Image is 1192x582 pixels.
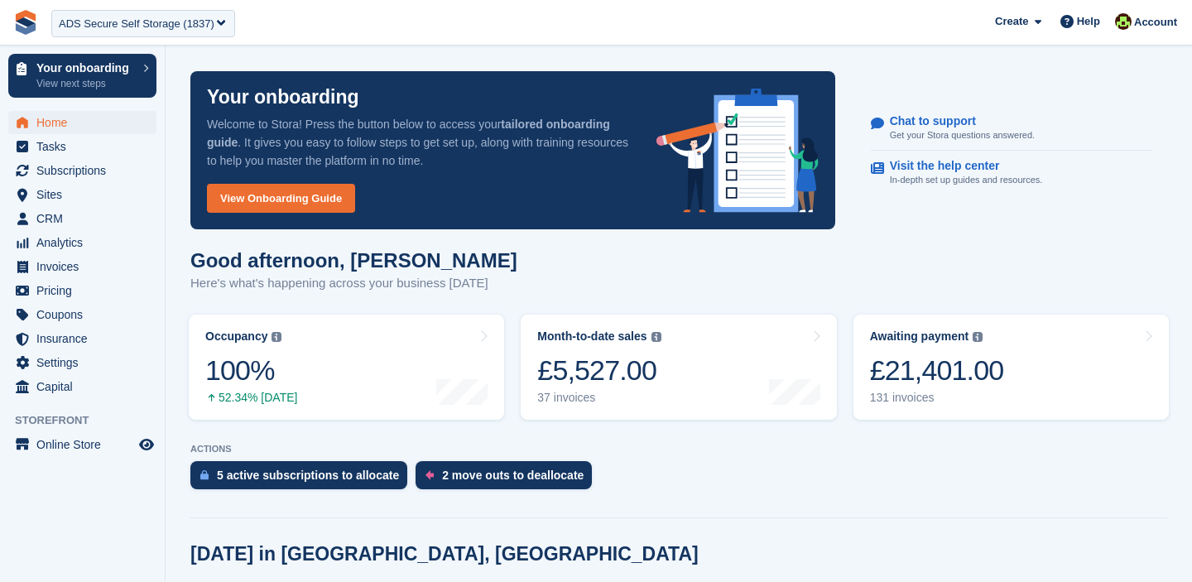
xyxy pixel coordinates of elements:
[416,461,600,498] a: 2 move outs to deallocate
[59,16,214,32] div: ADS Secure Self Storage (1837)
[272,332,281,342] img: icon-info-grey-7440780725fd019a000dd9b08b2336e03edf1995a4989e88bcd33f0948082b44.svg
[8,375,156,398] a: menu
[190,249,517,272] h1: Good afternoon, [PERSON_NAME]
[8,351,156,374] a: menu
[8,327,156,350] a: menu
[36,231,136,254] span: Analytics
[890,159,1030,173] p: Visit the help center
[870,354,1004,387] div: £21,401.00
[137,435,156,455] a: Preview store
[190,543,699,565] h2: [DATE] in [GEOGRAPHIC_DATA], [GEOGRAPHIC_DATA]
[36,351,136,374] span: Settings
[1077,13,1100,30] span: Help
[8,111,156,134] a: menu
[8,255,156,278] a: menu
[8,433,156,456] a: menu
[8,54,156,98] a: Your onboarding View next steps
[442,469,584,482] div: 2 move outs to deallocate
[1115,13,1132,30] img: Catherine Coffey
[1134,14,1177,31] span: Account
[890,128,1035,142] p: Get your Stora questions answered.
[853,315,1169,420] a: Awaiting payment £21,401.00 131 invoices
[8,183,156,206] a: menu
[995,13,1028,30] span: Create
[36,135,136,158] span: Tasks
[36,279,136,302] span: Pricing
[8,159,156,182] a: menu
[890,173,1043,187] p: In-depth set up guides and resources.
[36,76,135,91] p: View next steps
[8,279,156,302] a: menu
[190,274,517,293] p: Here's what's happening across your business [DATE]
[207,88,359,107] p: Your onboarding
[871,151,1151,195] a: Visit the help center In-depth set up guides and resources.
[36,183,136,206] span: Sites
[205,329,267,344] div: Occupancy
[36,303,136,326] span: Coupons
[656,89,819,213] img: onboarding-info-6c161a55d2c0e0a8cae90662b2fe09162a5109e8cc188191df67fb4f79e88e88.svg
[870,329,969,344] div: Awaiting payment
[36,111,136,134] span: Home
[36,62,135,74] p: Your onboarding
[425,470,434,480] img: move_outs_to_deallocate_icon-f764333ba52eb49d3ac5e1228854f67142a1ed5810a6f6cc68b1a99e826820c5.svg
[8,303,156,326] a: menu
[8,135,156,158] a: menu
[537,329,646,344] div: Month-to-date sales
[217,469,399,482] div: 5 active subscriptions to allocate
[36,159,136,182] span: Subscriptions
[521,315,836,420] a: Month-to-date sales £5,527.00 37 invoices
[207,184,355,213] a: View Onboarding Guide
[207,115,630,170] p: Welcome to Stora! Press the button below to access your . It gives you easy to follow steps to ge...
[973,332,983,342] img: icon-info-grey-7440780725fd019a000dd9b08b2336e03edf1995a4989e88bcd33f0948082b44.svg
[15,412,165,429] span: Storefront
[190,461,416,498] a: 5 active subscriptions to allocate
[537,354,661,387] div: £5,527.00
[8,207,156,230] a: menu
[36,375,136,398] span: Capital
[537,391,661,405] div: 37 invoices
[36,327,136,350] span: Insurance
[871,106,1151,152] a: Chat to support Get your Stora questions answered.
[205,391,297,405] div: 52.34% [DATE]
[190,444,1167,455] p: ACTIONS
[651,332,661,342] img: icon-info-grey-7440780725fd019a000dd9b08b2336e03edf1995a4989e88bcd33f0948082b44.svg
[890,114,1021,128] p: Chat to support
[36,433,136,456] span: Online Store
[13,10,38,35] img: stora-icon-8386f47178a22dfd0bd8f6a31ec36ba5ce8667c1dd55bd0f319d3a0aa187defe.svg
[36,207,136,230] span: CRM
[870,391,1004,405] div: 131 invoices
[200,469,209,480] img: active_subscription_to_allocate_icon-d502201f5373d7db506a760aba3b589e785aa758c864c3986d89f69b8ff3...
[189,315,504,420] a: Occupancy 100% 52.34% [DATE]
[8,231,156,254] a: menu
[205,354,297,387] div: 100%
[36,255,136,278] span: Invoices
